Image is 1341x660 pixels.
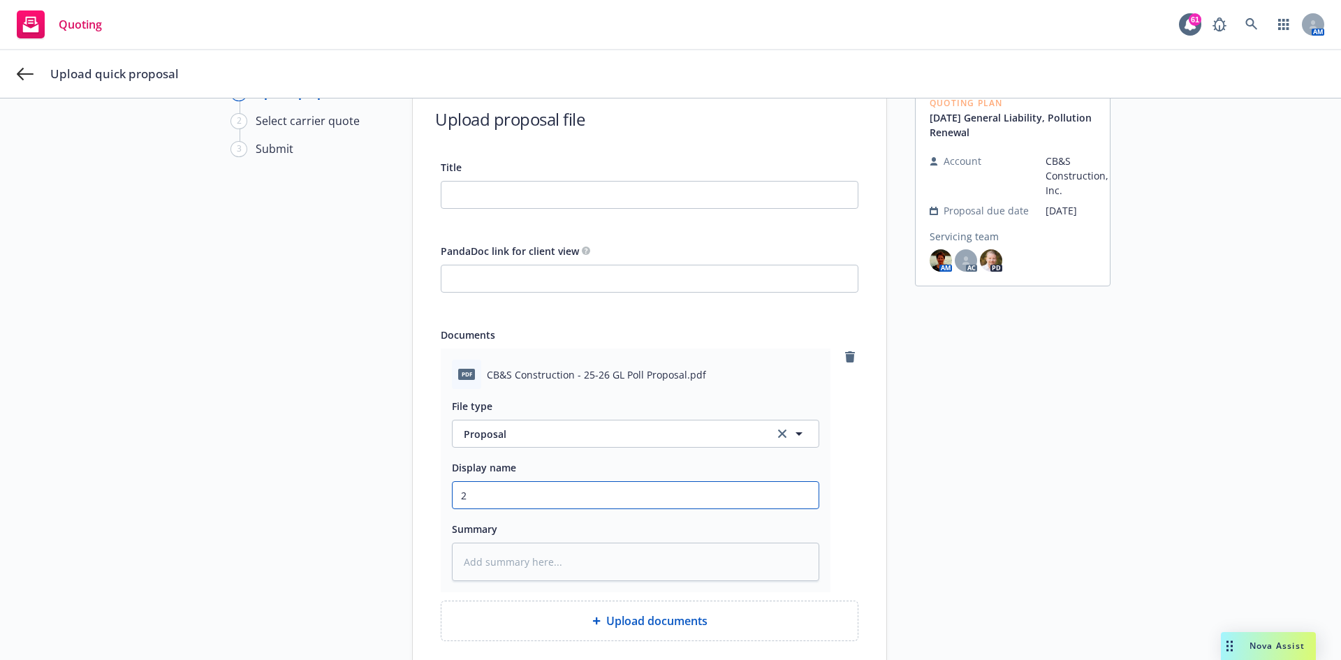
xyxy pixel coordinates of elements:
img: photo [930,249,952,272]
span: Proposal due date [944,203,1029,218]
span: Title [441,161,462,174]
h1: Upload proposal file [435,108,585,131]
div: Upload documents [441,601,858,641]
span: pdf [458,369,475,379]
a: [DATE] General Liability, Pollution Renewal [930,110,1108,140]
span: File type [452,399,492,413]
span: CB&S Construction - 25-26 GL Poll Proposal.pdf [487,367,706,382]
a: Quoting [11,5,108,44]
span: Account [944,154,981,168]
div: 2 [230,113,247,129]
a: Report a Bug [1206,10,1233,38]
span: Upload documents [606,613,708,629]
a: Search [1238,10,1266,38]
span: Nova Assist [1250,640,1305,652]
button: Proposalclear selection [452,420,819,448]
div: Drag to move [1221,632,1238,660]
span: photoAM [930,249,952,272]
input: Add display name here... [453,482,819,508]
div: 61 [1189,13,1201,26]
span: Documents [441,328,495,342]
span: CB&S Construction, Inc. [1046,154,1108,198]
button: Nova Assist [1221,632,1316,660]
span: Servicing team [930,229,1108,244]
a: clear selection [774,425,791,442]
span: AC [955,249,977,272]
span: Quoting [59,19,102,30]
span: Display name [452,461,516,474]
div: 3 [230,141,247,157]
span: Proposal [464,427,758,441]
img: photo [980,249,1002,272]
span: Summary [452,522,497,536]
div: Select carrier quote [256,112,360,129]
span: photoPD [980,249,1002,272]
a: remove [842,349,858,365]
span: PandaDoc link for client view [441,244,579,258]
div: Submit [256,140,293,157]
span: Quoting Plan [930,99,1108,108]
span: Upload quick proposal [50,66,179,82]
span: [DATE] [1046,203,1108,218]
a: Switch app [1270,10,1298,38]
